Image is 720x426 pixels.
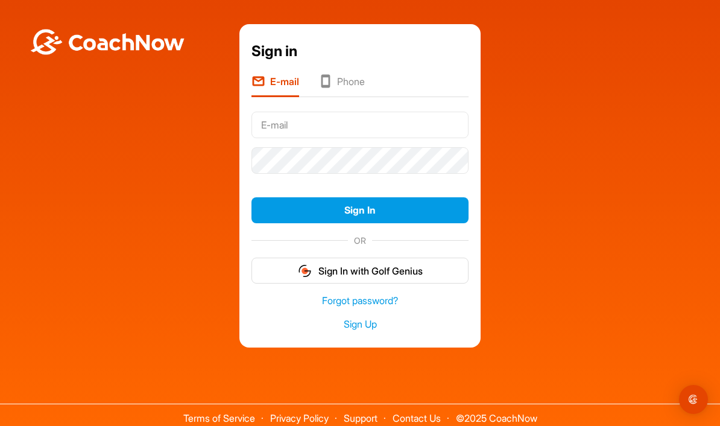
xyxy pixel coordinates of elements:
div: Sign in [251,40,469,62]
a: Sign Up [251,317,469,331]
span: © 2025 CoachNow [450,404,543,423]
a: Privacy Policy [270,412,329,424]
img: gg_logo [297,264,312,278]
a: Terms of Service [183,412,255,424]
a: Contact Us [393,412,441,424]
li: E-mail [251,74,299,97]
a: Support [344,412,377,424]
input: E-mail [251,112,469,138]
button: Sign In with Golf Genius [251,258,469,284]
li: Phone [318,74,365,97]
div: Open Intercom Messenger [679,385,708,414]
a: Forgot password? [251,294,469,308]
button: Sign In [251,197,469,223]
span: OR [348,234,372,247]
img: BwLJSsUCoWCh5upNqxVrqldRgqLPVwmV24tXu5FoVAoFEpwwqQ3VIfuoInZCoVCoTD4vwADAC3ZFMkVEQFDAAAAAElFTkSuQmCC [29,29,186,55]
